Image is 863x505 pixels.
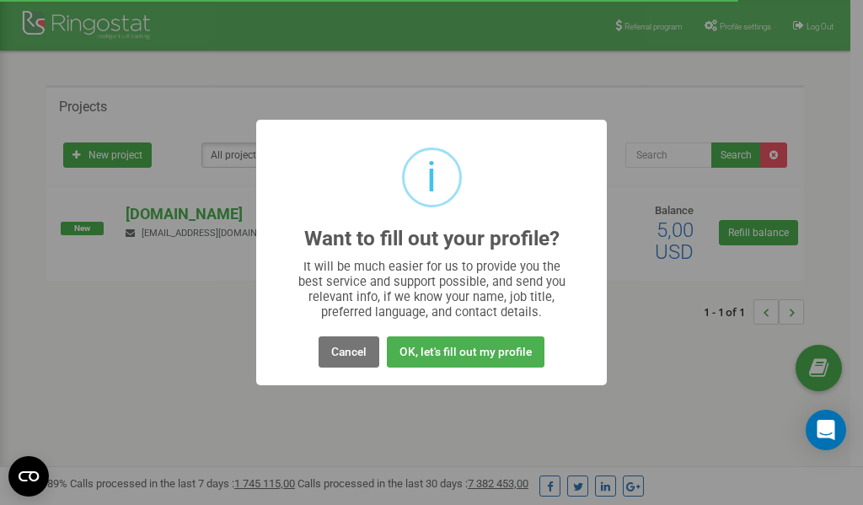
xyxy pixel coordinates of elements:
div: It will be much easier for us to provide you the best service and support possible, and send you ... [290,259,574,320]
button: OK, let's fill out my profile [387,336,544,368]
h2: Want to fill out your profile? [304,228,560,250]
div: i [426,150,437,205]
div: Open Intercom Messenger [806,410,846,450]
button: Cancel [319,336,379,368]
button: Open CMP widget [8,456,49,497]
